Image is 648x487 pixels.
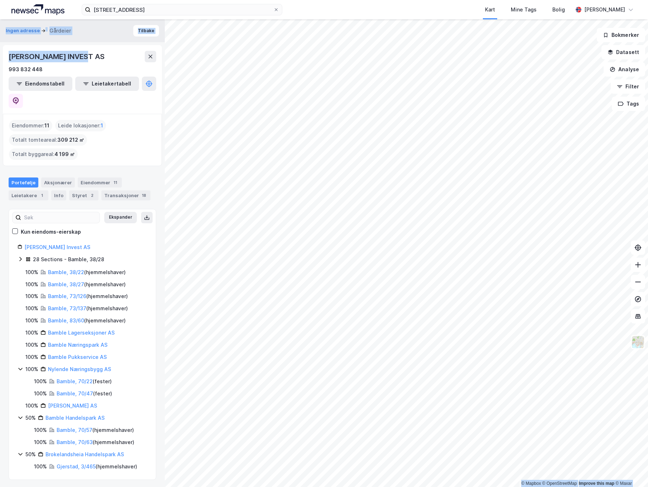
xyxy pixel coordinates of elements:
div: 28 Sections - Bamble, 38/28 [33,255,104,264]
div: Kontrollprogram for chat [612,453,648,487]
a: Bamble, 73/137 [48,305,86,311]
div: 18 [140,192,148,199]
div: 100% [25,280,38,289]
button: Bokmerker [597,28,645,42]
button: Ekspander [104,212,137,223]
div: ( hjemmelshaver ) [57,438,134,447]
iframe: Chat Widget [612,453,648,487]
div: Totalt tomteareal : [9,134,87,146]
a: Bamble Lagerseksjoner AS [48,330,115,336]
div: 100% [34,377,47,386]
span: 4 199 ㎡ [54,150,75,159]
div: 100% [25,341,38,349]
a: OpenStreetMap [542,481,577,486]
span: 309 212 ㎡ [57,136,84,144]
div: Portefølje [9,177,38,188]
div: Eiendommer [78,177,122,188]
a: Bamble, 70/47 [57,390,93,396]
div: ( hjemmelshaver ) [57,462,137,471]
div: 2 [88,192,96,199]
a: Bamble Pukkservice AS [48,354,107,360]
div: Leide lokasjoner : [55,120,106,131]
a: Brokelandsheia Handelspark AS [45,451,124,457]
a: Bamble, 70/22 [57,378,93,384]
div: Aksjonærer [41,177,75,188]
div: 100% [34,462,47,471]
div: 100% [34,438,47,447]
div: 993 832 448 [9,65,43,74]
button: Tilbake [133,25,159,36]
a: Bamble, 38/27 [48,281,84,287]
input: Søk på adresse, matrikkel, gårdeiere, leietakere eller personer [91,4,273,15]
div: Gårdeier [49,26,71,35]
div: 100% [25,304,38,313]
a: Bamble, 70/63 [57,439,93,445]
a: [PERSON_NAME] AS [48,403,97,409]
div: 100% [25,268,38,277]
button: Analyse [604,62,645,77]
div: Transaksjoner [101,190,150,200]
div: ( hjemmelshaver ) [48,304,128,313]
div: ( fester ) [57,389,112,398]
button: Tags [612,97,645,111]
div: 100% [25,328,38,337]
button: Filter [611,79,645,94]
div: [PERSON_NAME] [584,5,625,14]
button: Ingen adresse [6,27,41,34]
a: Bamble, 73/126 [48,293,86,299]
button: Leietakertabell [75,77,139,91]
a: Bamble Handelspark AS [45,415,105,421]
div: Eiendommer : [9,120,52,131]
div: ( fester ) [57,377,112,386]
div: 50% [25,450,36,459]
div: ( hjemmelshaver ) [48,268,126,277]
div: Bolig [552,5,565,14]
div: 100% [25,316,38,325]
div: 100% [25,353,38,361]
div: 50% [25,414,36,422]
div: 100% [34,426,47,434]
div: 100% [34,389,47,398]
a: Bamble Næringspark AS [48,342,107,348]
input: Søk [21,212,100,223]
span: 11 [44,121,49,130]
a: Bamble, 38/22 [48,269,84,275]
div: Info [51,190,66,200]
span: 1 [101,121,103,130]
a: Improve this map [579,481,614,486]
img: logo.a4113a55bc3d86da70a041830d287a7e.svg [11,4,64,15]
div: 100% [25,401,38,410]
button: Datasett [601,45,645,59]
div: Mine Tags [511,5,537,14]
div: Leietakere [9,190,48,200]
a: [PERSON_NAME] Invest AS [24,244,90,250]
div: Totalt byggareal : [9,148,78,160]
a: Mapbox [521,481,541,486]
img: Z [631,335,645,349]
div: [PERSON_NAME] INVEST AS [9,51,106,62]
div: 11 [112,179,119,186]
div: 1 [38,192,45,199]
div: ( hjemmelshaver ) [57,426,134,434]
div: Kart [485,5,495,14]
div: ( hjemmelshaver ) [48,280,126,289]
div: 100% [25,365,38,374]
a: Bamble, 83/60 [48,317,84,323]
div: 100% [25,292,38,301]
a: Gjerstad, 3/465 [57,463,96,469]
div: ( hjemmelshaver ) [48,292,128,301]
div: ( hjemmelshaver ) [48,316,126,325]
div: Styret [69,190,99,200]
a: Bamble, 70/57 [57,427,92,433]
a: Nylende Næringsbygg AS [48,366,111,372]
div: Kun eiendoms-eierskap [21,228,81,236]
button: Eiendomstabell [9,77,72,91]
